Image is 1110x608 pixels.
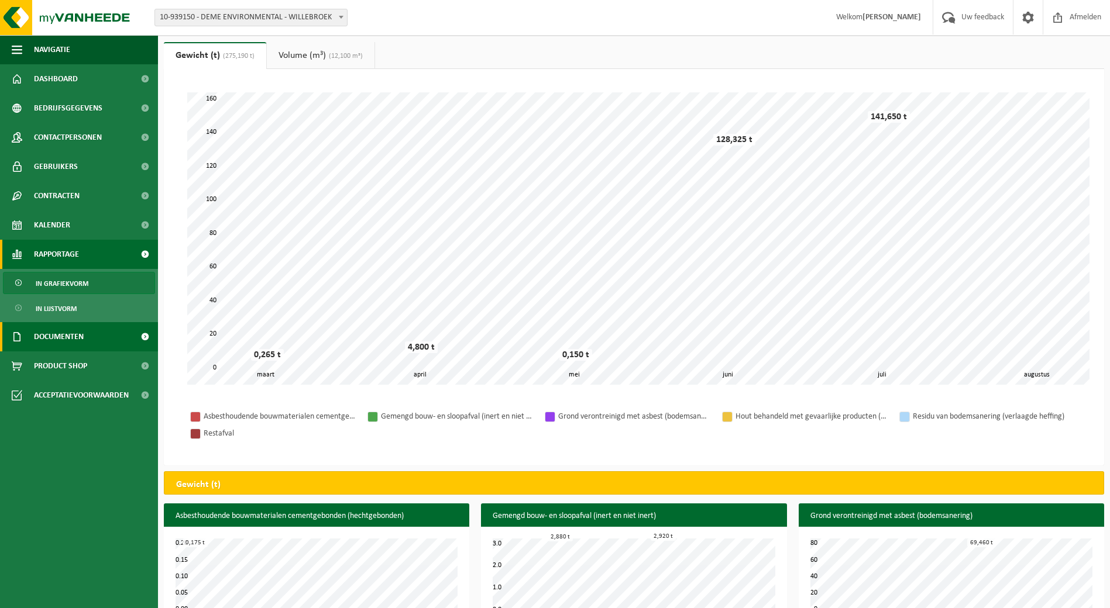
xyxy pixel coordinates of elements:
[155,9,347,26] span: 10-939150 - DEME ENVIRONMENTAL - WILLEBROEK
[913,409,1065,424] div: Residu van bodemsanering (verlaagde heffing)
[34,181,80,210] span: Contracten
[651,532,676,541] div: 2,920 t
[34,152,78,181] span: Gebruikers
[481,503,786,529] h3: Gemengd bouw- en sloopafval (inert en niet inert)
[183,538,208,547] div: 0,175 t
[381,409,533,424] div: Gemengd bouw- en sloopafval (inert en niet inert)
[558,409,710,424] div: Grond verontreinigd met asbest (bodemsanering)
[3,297,155,319] a: In lijstvorm
[164,472,232,498] h2: Gewicht (t)
[868,111,910,123] div: 141,650 t
[154,9,348,26] span: 10-939150 - DEME ENVIRONMENTAL - WILLEBROEK
[36,298,77,320] span: In lijstvorm
[36,272,88,295] span: In grafiekvorm
[204,409,356,424] div: Asbesthoudende bouwmaterialen cementgebonden (hechtgebonden)
[34,240,79,269] span: Rapportage
[164,42,266,69] a: Gewicht (t)
[405,341,438,353] div: 4,800 t
[220,53,255,60] span: (275,190 t)
[548,533,573,541] div: 2,880 t
[34,94,102,123] span: Bedrijfsgegevens
[862,13,921,22] strong: [PERSON_NAME]
[34,123,102,152] span: Contactpersonen
[3,272,155,294] a: In grafiekvorm
[967,538,996,547] div: 69,460 t
[34,322,84,351] span: Documenten
[736,409,888,424] div: Hout behandeld met gevaarlijke producten (C), treinbilzen
[34,210,70,240] span: Kalender
[799,503,1104,529] h3: Grond verontreinigd met asbest (bodemsanering)
[251,349,284,361] div: 0,265 t
[326,53,363,60] span: (12,100 m³)
[34,381,129,410] span: Acceptatievoorwaarden
[34,351,87,381] span: Product Shop
[164,503,469,529] h3: Asbesthoudende bouwmaterialen cementgebonden (hechtgebonden)
[559,349,592,361] div: 0,150 t
[204,426,356,441] div: Restafval
[713,134,755,146] div: 128,325 t
[267,42,374,69] a: Volume (m³)
[34,35,70,64] span: Navigatie
[34,64,78,94] span: Dashboard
